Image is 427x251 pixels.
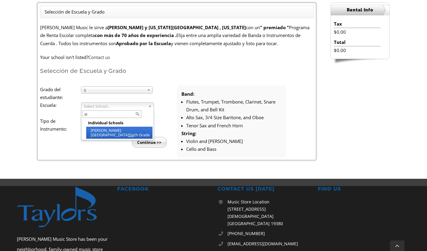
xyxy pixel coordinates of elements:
h2: FIND US [318,186,410,192]
label: Tipo de Instrumento: [40,117,81,133]
span: 5 [84,87,145,94]
strong: Band: [181,91,194,97]
a: Contact us [88,54,110,60]
li: Flutes, Trumpet, Trombone, Clarinet, Snare Drum, and Bell Kit [186,98,282,114]
li: Total [334,38,381,46]
input: Continue >> [132,137,167,148]
label: Grado del estudiante: [40,85,81,101]
li: Cello and Bass [186,145,282,153]
strong: Aprobado por la Escuela [116,40,171,46]
strong: con más de 70 años de experiencia . [95,32,176,38]
span: Select School... [84,103,146,110]
h2: FACEBOOK [117,186,210,192]
h2: Rental Info [331,5,389,15]
img: footer-logo [17,186,109,228]
label: Escuela: [40,101,81,109]
p: Your school isn't listed? [40,53,314,61]
a: [PHONE_NUMBER] [228,230,310,237]
li: Tenor Sax and French Horn [186,122,282,129]
a: [EMAIL_ADDRESS][DOMAIN_NAME] [228,240,310,247]
span: [EMAIL_ADDRESS][DOMAIN_NAME] [228,241,298,246]
li: Alto Sax, 3/4 Size Baritone, and Oboe [186,113,282,121]
strong: String: [181,130,196,136]
p: Music Store Location [STREET_ADDRESS][DEMOGRAPHIC_DATA] [GEOGRAPHIC_DATA] 19380 [228,198,310,227]
li: $0.00 [334,28,381,36]
strong: " premiado " [260,24,289,30]
img: sidebar-footer.png [331,59,390,64]
p: [PERSON_NAME] Music le sirve a con un Programa de Renta Escolar completa Elija entre una amplia v... [40,23,314,47]
li: [PERSON_NAME][GEOGRAPHIC_DATA] th Grade [86,127,152,139]
li: Violin and [PERSON_NAME] [186,137,282,145]
em: Six [129,132,134,138]
li: $0.00 [334,46,381,54]
li: Tax [334,20,381,28]
h2: Selección de Escuela y Grado [40,67,314,75]
h2: CONTACT US [DATE] [218,186,310,192]
li: Individual Schools [86,119,152,127]
strong: [PERSON_NAME] y [US_STATE][GEOGRAPHIC_DATA] , [US_STATE] [108,24,246,30]
li: Selección de Escuela y Grado [45,8,105,16]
